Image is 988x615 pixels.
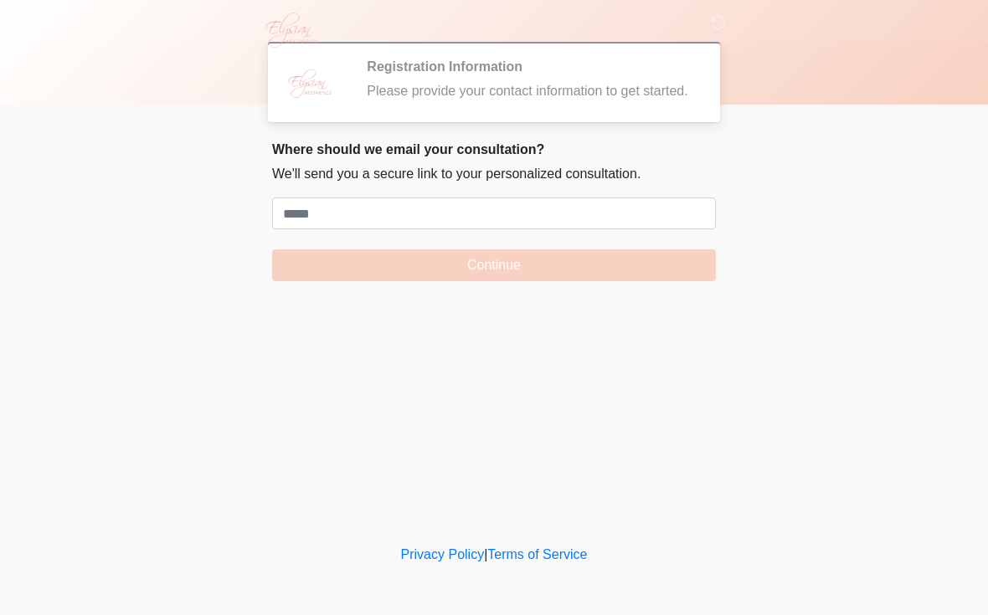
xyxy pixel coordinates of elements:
button: Continue [272,249,716,281]
p: We'll send you a secure link to your personalized consultation. [272,164,716,184]
a: | [484,547,487,561]
div: Please provide your contact information to get started. [367,81,691,101]
h2: Registration Information [367,59,691,74]
a: Terms of Service [487,547,587,561]
h2: Where should we email your consultation? [272,141,716,157]
a: Privacy Policy [401,547,485,561]
img: Agent Avatar [285,59,335,109]
img: Elysian Aesthetics Logo [255,13,326,48]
